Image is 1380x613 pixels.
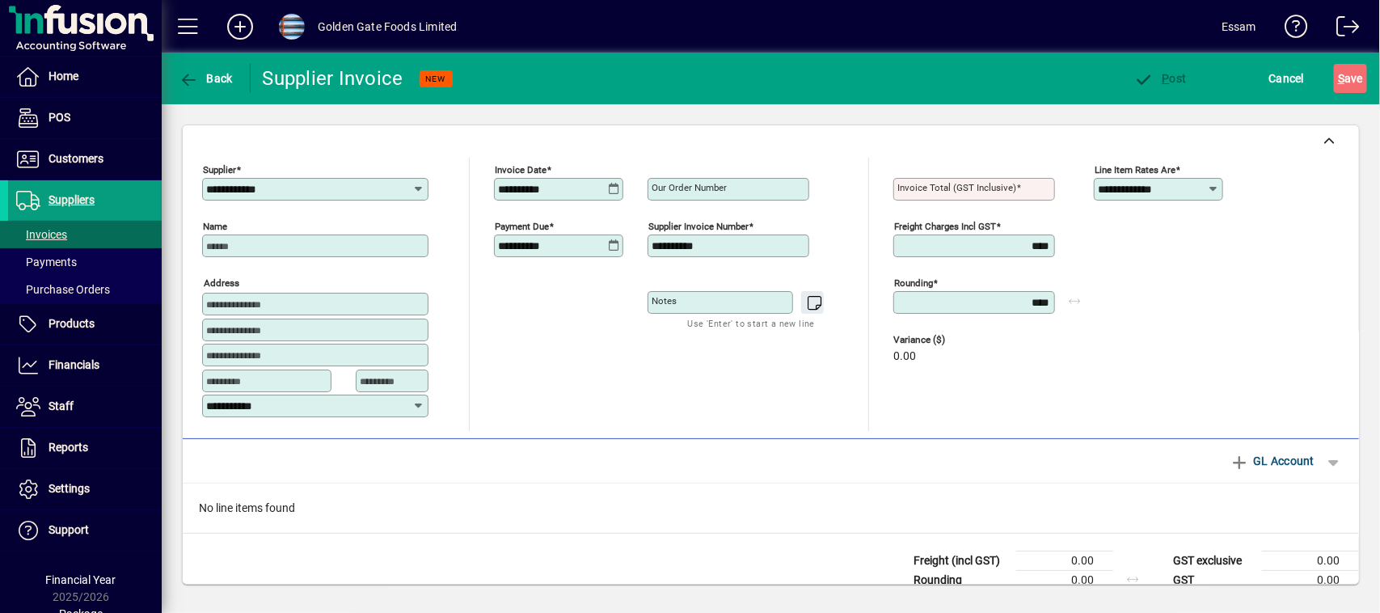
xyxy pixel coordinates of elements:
span: Reports [49,441,88,454]
td: 0.00 [1262,551,1359,570]
span: Customers [49,152,103,165]
button: Add [214,12,266,41]
mat-label: Line item rates are [1095,164,1175,175]
a: Financials [8,345,162,386]
span: ost [1134,72,1187,85]
td: 0.00 [1016,570,1113,590]
a: Home [8,57,162,97]
span: Back [179,72,233,85]
span: P [1163,72,1170,85]
span: Financials [49,358,99,371]
a: Support [8,510,162,551]
span: 0.00 [893,350,916,363]
button: Post [1130,64,1191,93]
button: Save [1334,64,1367,93]
span: Variance ($) [893,335,990,345]
span: S [1338,72,1344,85]
mat-hint: Use 'Enter' to start a new line [688,314,815,332]
td: 0.00 [1016,551,1113,570]
span: Purchase Orders [16,283,110,296]
span: POS [49,111,70,124]
a: Customers [8,139,162,180]
td: Freight (incl GST) [905,551,1016,570]
span: Support [49,523,89,536]
div: Golden Gate Foods Limited [318,14,457,40]
span: ave [1338,66,1363,91]
button: Cancel [1265,64,1309,93]
a: Invoices [8,221,162,248]
a: Payments [8,248,162,276]
mat-label: Supplier invoice number [648,221,749,232]
td: GST [1165,570,1262,590]
mat-label: Rounding [894,277,933,289]
app-page-header-button: Back [162,64,251,93]
mat-label: Payment due [495,221,549,232]
span: Home [49,70,78,82]
span: Suppliers [49,193,95,206]
button: Back [175,64,237,93]
a: Purchase Orders [8,276,162,303]
span: Cancel [1269,66,1305,91]
mat-label: Invoice Total (GST inclusive) [897,182,1016,193]
span: Staff [49,400,74,412]
div: Supplier Invoice [263,66,403,91]
span: Invoices [16,228,67,241]
a: Reports [8,428,162,468]
mat-label: Name [203,221,227,232]
div: No line items found [183,484,1359,533]
mat-label: Invoice date [495,164,547,175]
a: Settings [8,469,162,509]
mat-label: Notes [652,295,677,306]
span: GL Account [1230,448,1315,474]
td: Rounding [905,570,1016,590]
button: Profile [266,12,318,41]
a: Staff [8,387,162,427]
mat-label: Freight charges incl GST [894,221,996,232]
button: GL Account [1222,446,1323,476]
td: GST exclusive [1165,551,1262,570]
a: POS [8,98,162,138]
mat-label: Supplier [203,164,236,175]
div: Essam [1222,14,1256,40]
span: Financial Year [46,573,116,586]
td: 0.00 [1262,570,1359,590]
span: Settings [49,482,90,495]
a: Products [8,304,162,345]
span: NEW [426,74,446,84]
mat-label: Our order number [652,182,727,193]
span: Products [49,317,95,330]
a: Knowledge Base [1272,3,1308,56]
span: Payments [16,256,77,268]
a: Logout [1324,3,1360,56]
